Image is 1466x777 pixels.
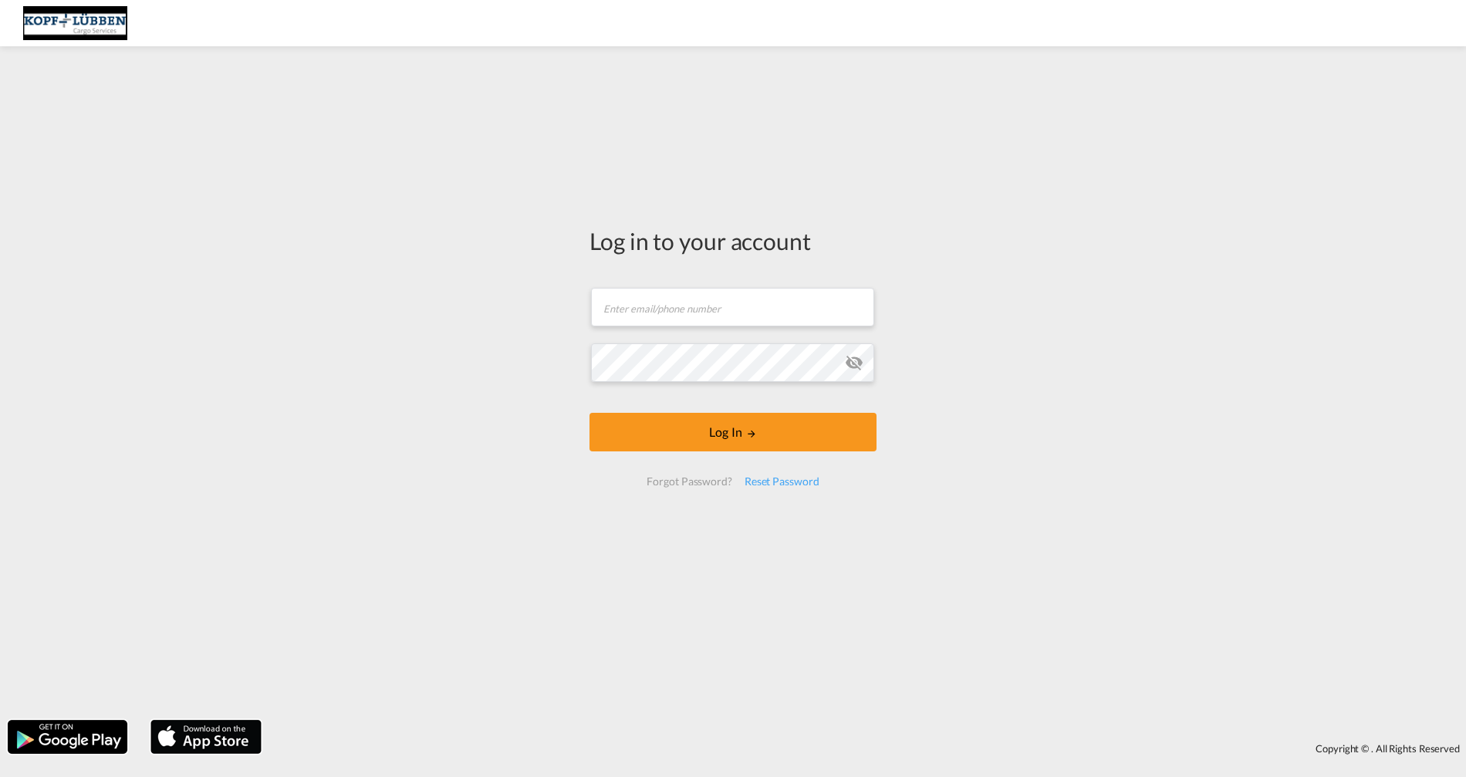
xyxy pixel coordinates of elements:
[845,353,863,372] md-icon: icon-eye-off
[591,288,874,326] input: Enter email/phone number
[6,718,129,755] img: google.png
[589,225,877,257] div: Log in to your account
[23,6,127,41] img: 25cf3bb0aafc11ee9c4fdbd399af7748.JPG
[149,718,263,755] img: apple.png
[640,468,738,495] div: Forgot Password?
[269,735,1466,762] div: Copyright © . All Rights Reserved
[589,413,877,451] button: LOGIN
[738,468,826,495] div: Reset Password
